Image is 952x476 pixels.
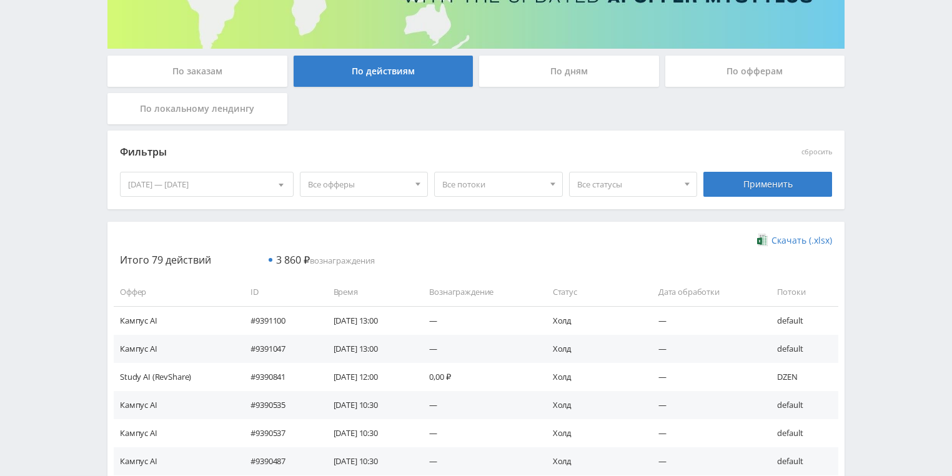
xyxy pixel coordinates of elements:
[120,143,653,162] div: Фильтры
[479,56,659,87] div: По дням
[107,93,287,124] div: По локальному лендингу
[417,391,540,419] td: —
[442,172,543,196] span: Все потоки
[321,391,417,419] td: [DATE] 10:30
[801,148,832,156] button: сбросить
[238,391,320,419] td: #9390535
[276,255,375,266] span: вознаграждения
[276,253,310,267] span: 3 860 ₽
[238,278,320,306] td: ID
[646,278,765,306] td: Дата обработки
[540,363,646,391] td: Холд
[107,56,287,87] div: По заказам
[114,306,238,334] td: Кампус AI
[646,363,765,391] td: —
[577,172,678,196] span: Все статусы
[703,172,832,197] div: Применить
[114,447,238,475] td: Кампус AI
[238,419,320,447] td: #9390537
[114,391,238,419] td: Кампус AI
[114,363,238,391] td: Study AI (RevShare)
[646,391,765,419] td: —
[765,278,838,306] td: Потоки
[765,447,838,475] td: default
[417,278,540,306] td: Вознаграждение
[757,234,832,247] a: Скачать (.xlsx)
[665,56,845,87] div: По офферам
[417,335,540,363] td: —
[417,447,540,475] td: —
[646,419,765,447] td: —
[540,306,646,334] td: Холд
[646,335,765,363] td: —
[294,56,474,87] div: По действиям
[417,363,540,391] td: 0,00 ₽
[321,278,417,306] td: Время
[238,335,320,363] td: #9391047
[765,363,838,391] td: DZEN
[417,419,540,447] td: —
[540,391,646,419] td: Холд
[308,172,409,196] span: Все офферы
[765,335,838,363] td: default
[757,234,768,246] img: xlsx
[321,363,417,391] td: [DATE] 12:00
[321,447,417,475] td: [DATE] 10:30
[321,335,417,363] td: [DATE] 13:00
[765,306,838,334] td: default
[540,278,646,306] td: Статус
[114,335,238,363] td: Кампус AI
[321,419,417,447] td: [DATE] 10:30
[540,335,646,363] td: Холд
[321,306,417,334] td: [DATE] 13:00
[540,419,646,447] td: Холд
[114,419,238,447] td: Кампус AI
[121,172,293,196] div: [DATE] — [DATE]
[765,391,838,419] td: default
[238,306,320,334] td: #9391100
[771,236,832,245] span: Скачать (.xlsx)
[238,363,320,391] td: #9390841
[646,447,765,475] td: —
[417,306,540,334] td: —
[114,278,238,306] td: Оффер
[238,447,320,475] td: #9390487
[120,253,211,267] span: Итого 79 действий
[765,419,838,447] td: default
[540,447,646,475] td: Холд
[646,306,765,334] td: —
